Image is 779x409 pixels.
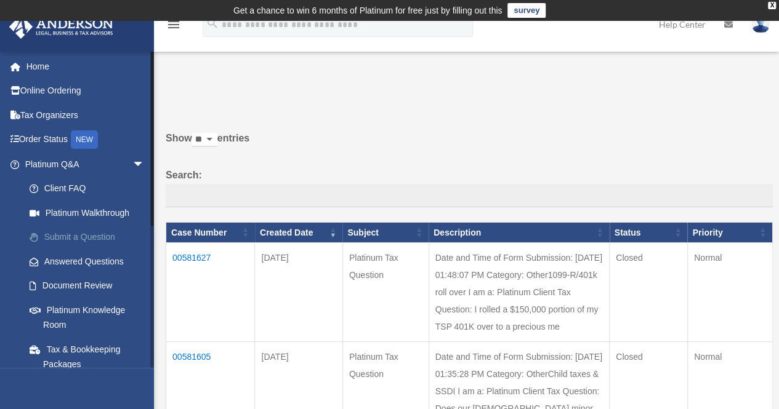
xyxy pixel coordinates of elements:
[6,15,117,39] img: Anderson Advisors Platinum Portal
[9,103,163,127] a: Tax Organizers
[233,3,503,18] div: Get a chance to win 6 months of Platinum for free just by filling out this
[166,184,773,207] input: Search:
[255,222,342,243] th: Created Date: activate to sort column ascending
[9,152,163,177] a: Platinum Q&Aarrow_drop_down
[166,22,181,32] a: menu
[342,222,429,243] th: Subject: activate to sort column ascending
[751,15,770,33] img: User Pic
[17,225,163,250] a: Submit a Question
[429,243,610,342] td: Date and Time of Form Submission: [DATE] 01:48:07 PM Category: Other1099-R/401k roll over I am a:...
[342,243,429,342] td: Platinum Tax Question
[17,298,163,337] a: Platinum Knowledge Room
[507,3,546,18] a: survey
[610,243,688,342] td: Closed
[687,222,772,243] th: Priority: activate to sort column ascending
[206,17,219,30] i: search
[768,2,776,9] div: close
[132,152,157,177] span: arrow_drop_down
[17,274,163,298] a: Document Review
[610,222,688,243] th: Status: activate to sort column ascending
[166,243,255,342] td: 00581627
[429,222,610,243] th: Description: activate to sort column ascending
[17,177,163,201] a: Client FAQ
[687,243,772,342] td: Normal
[17,201,163,225] a: Platinum Walkthrough
[17,249,157,274] a: Answered Questions
[9,54,163,79] a: Home
[166,222,255,243] th: Case Number: activate to sort column ascending
[166,17,181,32] i: menu
[9,79,163,103] a: Online Ordering
[9,127,163,153] a: Order StatusNEW
[255,243,342,342] td: [DATE]
[71,130,98,149] div: NEW
[166,130,773,159] label: Show entries
[17,337,163,376] a: Tax & Bookkeeping Packages
[166,167,773,207] label: Search:
[192,133,217,147] select: Showentries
